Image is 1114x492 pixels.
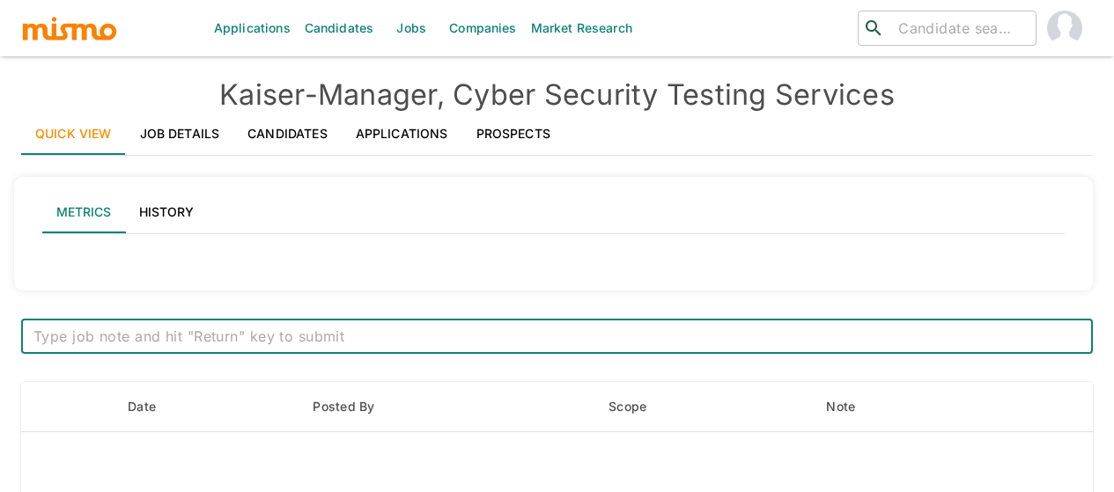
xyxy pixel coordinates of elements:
th: Posted By [299,382,594,432]
img: Maia Reyes [1047,11,1082,46]
h4: Kaiser - Manager, Cyber Security Testing Services [21,77,1093,113]
div: lab API tabs example [42,191,1065,233]
img: logo [21,15,118,41]
th: Scope [594,382,812,432]
a: Candidates [233,113,342,155]
a: Quick View [21,113,126,155]
button: History [125,191,208,233]
a: Prospects [462,113,564,155]
a: Job Details [126,113,234,155]
a: Applications [342,113,462,155]
input: Candidate search [891,16,1029,40]
th: Note [812,382,1000,432]
th: Date [114,382,299,432]
button: Metrics [42,191,125,233]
